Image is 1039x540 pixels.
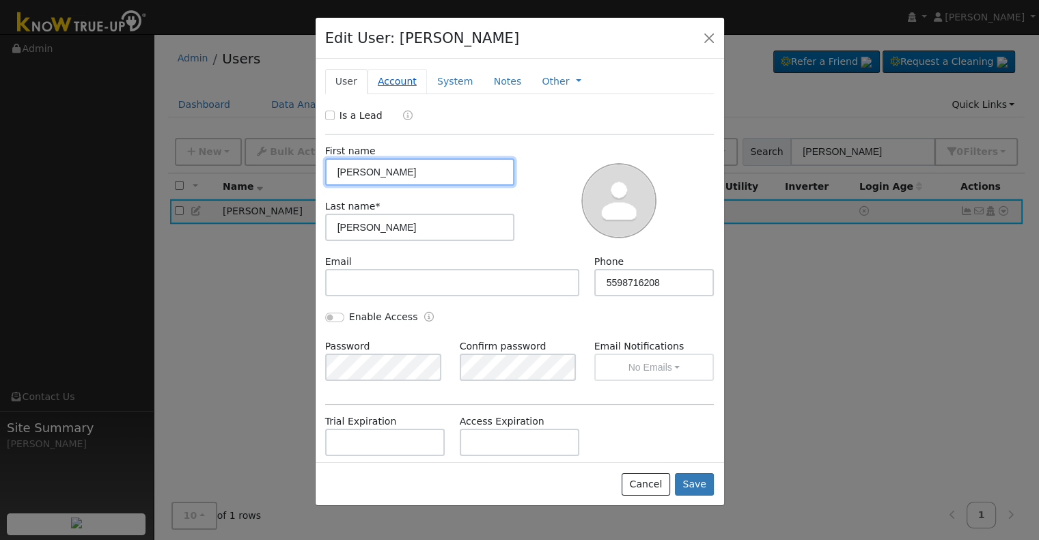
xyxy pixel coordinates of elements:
a: User [325,69,368,94]
label: Password [325,339,370,354]
label: Access Expiration [460,414,544,429]
span: Required [375,201,380,212]
a: Account [368,69,427,94]
button: Cancel [622,473,670,496]
h4: Edit User: [PERSON_NAME] [325,27,520,49]
a: Other [542,74,569,89]
button: Save [675,473,715,496]
input: Is a Lead [325,111,335,120]
label: Phone [594,255,624,269]
label: Is a Lead [340,109,383,123]
label: Email [325,255,352,269]
label: Last name [325,199,380,214]
label: Confirm password [460,339,546,354]
label: First name [325,144,376,158]
label: Trial Expiration [325,414,397,429]
label: Email Notifications [594,339,715,354]
label: Enable Access [349,310,418,324]
a: Notes [483,69,531,94]
a: Enable Access [424,310,434,326]
a: Lead [393,109,413,124]
a: System [427,69,484,94]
